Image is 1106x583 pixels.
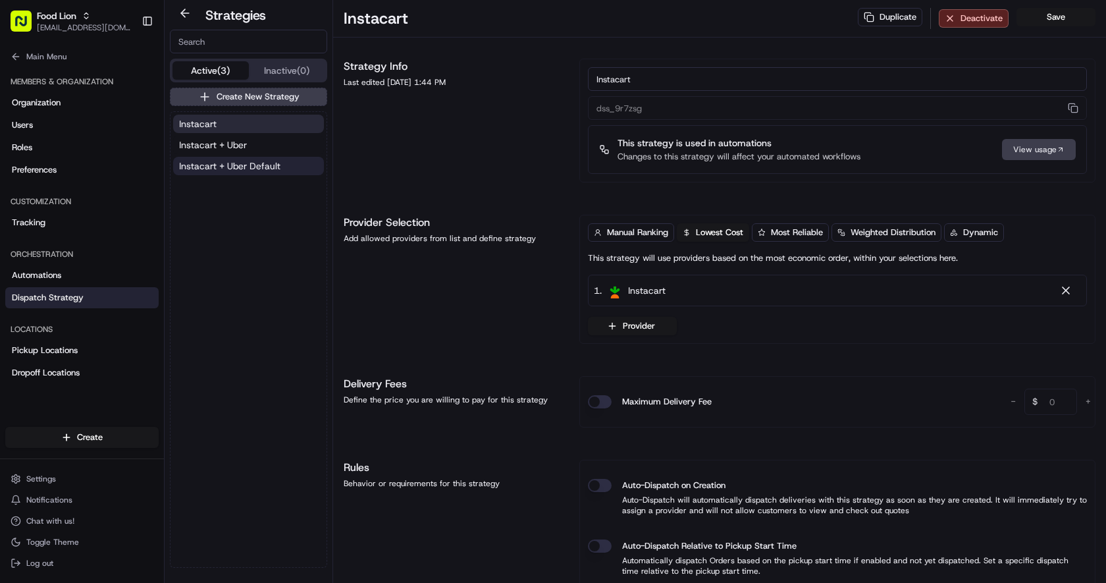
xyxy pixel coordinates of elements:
span: Settings [26,474,56,484]
div: 💻 [111,192,122,203]
span: Dynamic [963,227,998,238]
button: Provider [588,317,677,335]
p: Changes to this strategy will affect your automated workflows [618,151,860,163]
span: Tracking [12,217,45,229]
button: Deactivate [939,9,1009,28]
a: Roles [5,137,159,158]
span: Notifications [26,495,72,505]
div: Define the price you are willing to pay for this strategy [344,395,564,405]
a: Pickup Locations [5,340,159,361]
h1: Strategy Info [344,59,564,74]
button: Instacart [173,115,324,133]
span: Toggle Theme [26,537,79,547]
label: Maximum Delivery Fee [622,395,712,408]
p: This strategy will use providers based on the most economic order, within your selections here. [588,252,958,264]
a: Preferences [5,159,159,180]
div: Last edited [DATE] 1:44 PM [344,77,564,88]
span: Lowest Cost [696,227,743,238]
div: Start new chat [45,126,216,139]
div: Orchestration [5,244,159,265]
a: Tracking [5,212,159,233]
span: Manual Ranking [607,227,668,238]
span: $ [1027,391,1043,417]
span: Pylon [131,223,159,233]
p: Auto-Dispatch will automatically dispatch deliveries with this strategy as soon as they are creat... [588,495,1087,516]
a: Powered byPylon [93,223,159,233]
button: Instacart + Uber [173,136,324,154]
span: Most Reliable [771,227,823,238]
h1: Delivery Fees [344,376,564,392]
a: View usage [1002,139,1076,160]
a: 📗Knowledge Base [8,186,106,209]
div: We're available if you need us! [45,139,167,150]
button: Chat with us! [5,512,159,530]
button: Create New Strategy [170,88,327,106]
button: [EMAIL_ADDRESS][DOMAIN_NAME] [37,22,131,33]
span: Main Menu [26,51,66,62]
h1: Provider Selection [344,215,564,231]
h2: Strategies [205,6,266,24]
div: Behavior or requirements for this strategy [344,478,564,489]
img: profile_instacart_ahold_partner.png [607,283,623,298]
img: 1736555255976-a54dd68f-1ca7-489b-9aae-adbdc363a1c4 [13,126,37,150]
button: Manual Ranking [588,223,674,242]
a: Users [5,115,159,136]
input: Clear [34,85,217,99]
div: Locations [5,319,159,340]
input: Search [170,30,327,53]
button: Most Reliable [752,223,829,242]
span: Organization [12,97,61,109]
span: Roles [12,142,32,153]
span: Dropoff Locations [12,367,80,379]
h1: Rules [344,460,564,476]
span: API Documentation [124,191,211,204]
span: Instacart [628,284,666,297]
a: Automations [5,265,159,286]
div: Add allowed providers from list and define strategy [344,233,564,244]
span: Automations [12,269,61,281]
p: Welcome 👋 [13,53,240,74]
button: Inactive (0) [249,61,325,80]
h1: Instacart [344,8,408,29]
img: Nash [13,13,39,40]
div: 📗 [13,192,24,203]
span: Instacart [179,117,217,130]
a: 💻API Documentation [106,186,217,209]
button: Active (3) [172,61,249,80]
div: Customization [5,191,159,212]
label: Auto-Dispatch Relative to Pickup Start Time [622,540,797,553]
label: Auto-Dispatch on Creation [622,479,725,492]
a: Dispatch Strategy [5,287,159,308]
p: Automatically dispatch Orders based on the pickup start time if enabled and not yet dispatched. S... [588,555,1087,576]
div: 1 . [594,283,666,298]
span: Knowledge Base [26,191,101,204]
span: Preferences [12,164,57,176]
button: Save [1016,8,1095,26]
button: Food Lion [37,9,76,22]
span: Create [77,431,103,443]
button: Duplicate [858,8,922,26]
button: Start new chat [224,130,240,146]
button: Weighted Distribution [831,223,941,242]
span: Users [12,119,33,131]
p: This strategy is used in automations [618,136,860,150]
button: Lowest Cost [677,223,749,242]
span: Dispatch Strategy [12,292,84,304]
button: Create [5,427,159,448]
span: Instacart + Uber [179,138,247,152]
button: Toggle Theme [5,533,159,551]
button: Log out [5,554,159,572]
span: Log out [26,558,53,569]
span: Instacart + Uber Default [179,159,280,173]
div: Members & Organization [5,71,159,92]
span: Pickup Locations [12,345,78,356]
button: Instacart + Uber Default [173,157,324,175]
span: Weighted Distribution [851,227,935,238]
